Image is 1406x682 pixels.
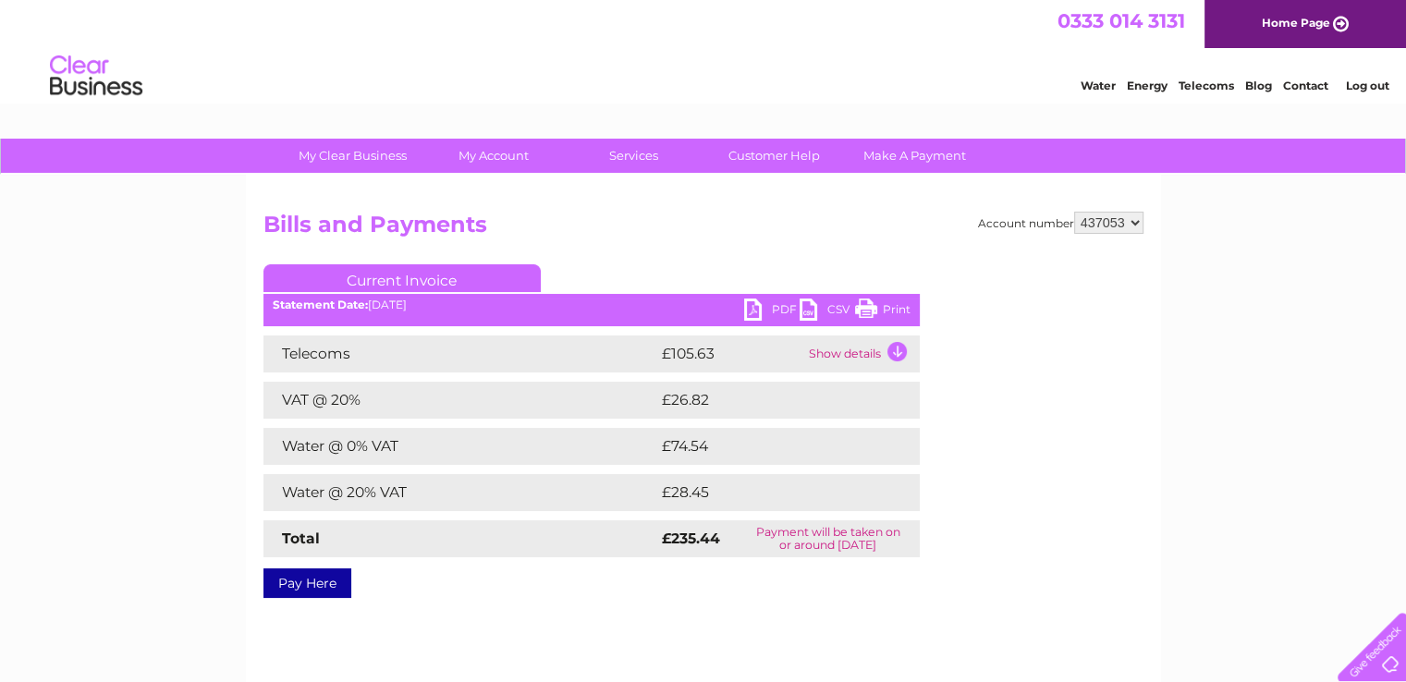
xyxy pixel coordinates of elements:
a: Blog [1245,79,1272,92]
a: My Account [417,139,569,173]
a: Print [855,298,911,325]
td: Payment will be taken on or around [DATE] [737,520,919,557]
div: Clear Business is a trading name of Verastar Limited (registered in [GEOGRAPHIC_DATA] No. 3667643... [267,10,1141,90]
a: Pay Here [263,568,351,598]
a: Telecoms [1179,79,1234,92]
a: My Clear Business [276,139,429,173]
img: logo.png [49,48,143,104]
td: £74.54 [657,428,882,465]
a: Current Invoice [263,264,541,292]
a: Contact [1283,79,1328,92]
a: Water [1081,79,1116,92]
a: Log out [1345,79,1388,92]
td: VAT @ 20% [263,382,657,419]
td: £28.45 [657,474,883,511]
div: [DATE] [263,298,920,311]
a: CSV [800,298,855,325]
td: Water @ 20% VAT [263,474,657,511]
strong: £235.44 [662,530,720,547]
td: Telecoms [263,335,657,372]
a: Services [557,139,710,173]
td: Water @ 0% VAT [263,428,657,465]
b: Statement Date: [273,298,368,311]
td: £26.82 [657,382,883,419]
div: Account number [978,212,1143,234]
a: Energy [1127,79,1168,92]
td: £105.63 [657,335,804,372]
a: 0333 014 3131 [1058,9,1185,32]
a: PDF [744,298,800,325]
td: Show details [804,335,920,372]
a: Make A Payment [838,139,991,173]
h2: Bills and Payments [263,212,1143,247]
strong: Total [282,530,320,547]
a: Customer Help [698,139,850,173]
